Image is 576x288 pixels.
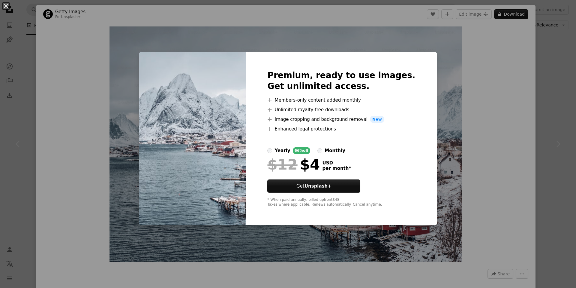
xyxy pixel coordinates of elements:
input: yearly66%off [267,148,272,153]
span: USD [322,160,351,166]
button: GetUnsplash+ [267,179,360,193]
h2: Premium, ready to use images. Get unlimited access. [267,70,415,92]
li: Unlimited royalty-free downloads [267,106,415,113]
div: yearly [274,147,290,154]
img: premium_photo-1661962623888-bc4518432fd5 [139,52,246,225]
div: $4 [267,157,320,172]
div: 66% off [293,147,310,154]
div: * When paid annually, billed upfront $48 Taxes where applicable. Renews automatically. Cancel any... [267,198,415,207]
li: Enhanced legal protections [267,125,415,133]
input: monthly [317,148,322,153]
div: monthly [325,147,345,154]
span: per month * [322,166,351,171]
li: Image cropping and background removal [267,116,415,123]
li: Members-only content added monthly [267,97,415,104]
span: $12 [267,157,297,172]
strong: Unsplash+ [304,183,331,189]
span: New [370,116,384,123]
